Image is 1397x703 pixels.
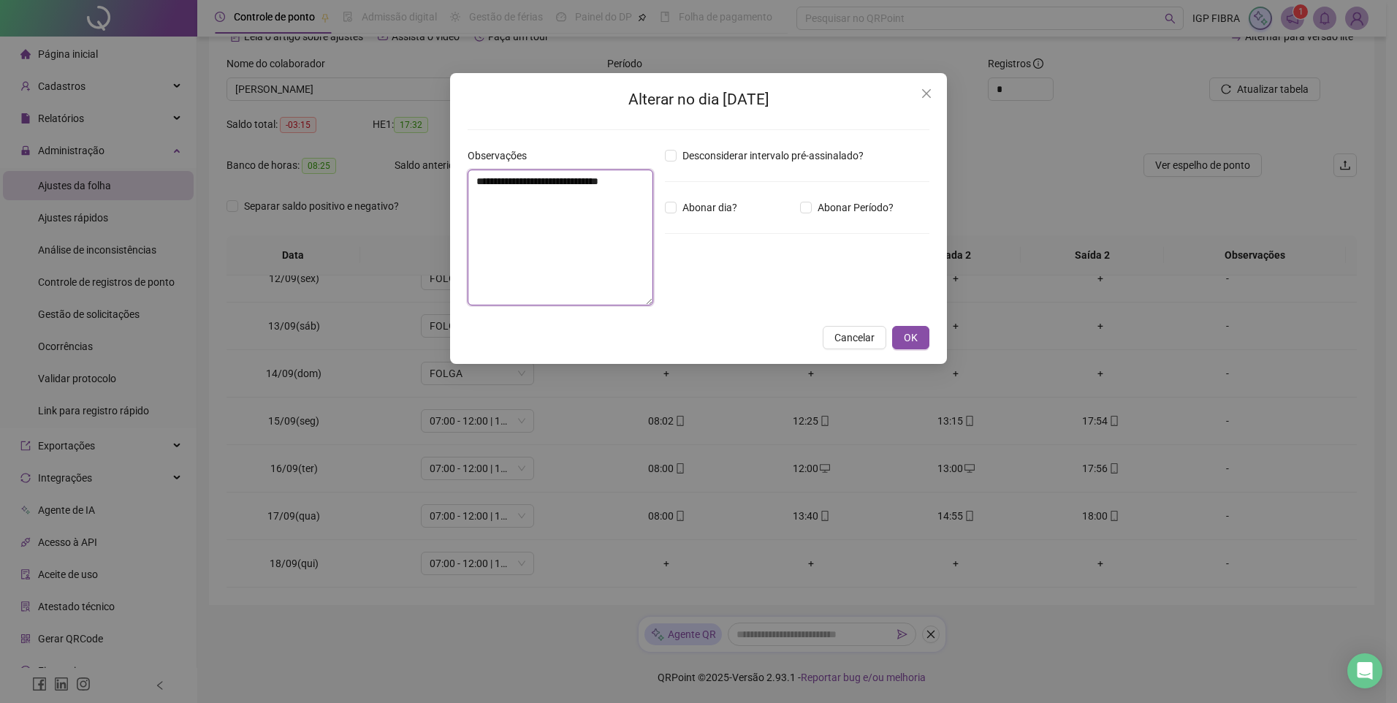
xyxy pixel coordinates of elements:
button: OK [892,326,929,349]
span: Cancelar [834,330,875,346]
span: Abonar dia? [677,199,743,216]
span: Desconsiderar intervalo pré-assinalado? [677,148,869,164]
div: Open Intercom Messenger [1347,653,1382,688]
button: Close [915,82,938,105]
span: OK [904,330,918,346]
span: Abonar Período? [812,199,899,216]
h2: Alterar no dia [DATE] [468,88,929,112]
button: Cancelar [823,326,886,349]
span: close [921,88,932,99]
label: Observações [468,148,536,164]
